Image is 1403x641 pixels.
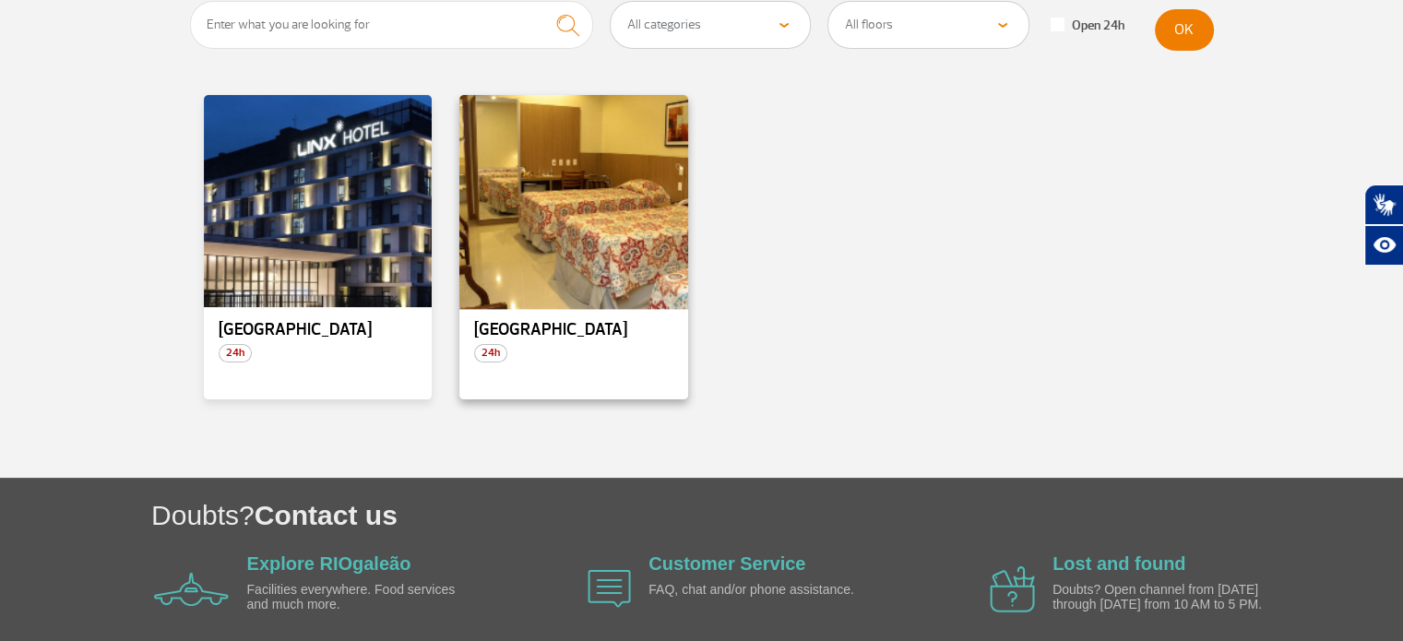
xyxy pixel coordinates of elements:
[219,344,252,362] span: 24h
[1052,553,1185,574] a: Lost and found
[219,321,418,339] p: [GEOGRAPHIC_DATA]
[190,1,594,49] input: Enter what you are looking for
[1155,9,1214,51] button: OK
[648,583,861,597] p: FAQ, chat and/or phone assistance.
[990,566,1035,612] img: airplane icon
[474,344,507,362] span: 24h
[247,583,459,611] p: Facilities everywhere. Food services and much more.
[255,500,398,530] span: Contact us
[1364,184,1403,266] div: Plugin de acessibilidade da Hand Talk.
[588,570,631,608] img: airplane icon
[1364,184,1403,225] button: Abrir tradutor de língua de sinais.
[474,321,673,339] p: [GEOGRAPHIC_DATA]
[648,553,805,574] a: Customer Service
[1052,583,1265,611] p: Doubts? Open channel from [DATE] through [DATE] from 10 AM to 5 PM.
[151,496,1403,534] h1: Doubts?
[247,553,411,574] a: Explore RIOgaleão
[1051,18,1124,34] label: Open 24h
[1364,225,1403,266] button: Abrir recursos assistivos.
[154,573,229,606] img: airplane icon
